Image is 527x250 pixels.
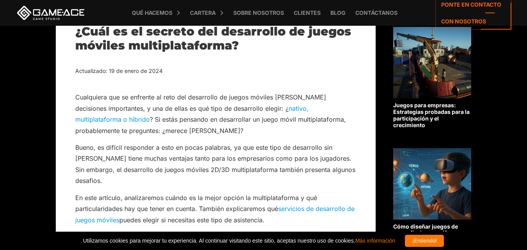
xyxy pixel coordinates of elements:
font: Qué hacemos [132,9,172,16]
font: Cartera [190,9,216,16]
font: puedes elegir si necesitas este tipo de asistencia. [119,216,264,224]
font: ? Si estás pensando en desarrollar un juego móvil multiplataforma, probablemente te preguntes: ¿m... [75,115,346,134]
a: Cómo diseñar juegos de aprendizaje para niños que enseñen habilidades del mundo real [393,148,471,250]
font: Blog [330,9,346,16]
a: Más información [355,238,396,244]
font: En este artículo, analizaremos cuándo es la mejor opción la multiplataforma y qué particularidade... [75,194,317,213]
font: Utilizamos cookies para mejorar tu experiencia. Al continuar visitando este sitio, aceptas nuestr... [83,238,355,244]
img: Relacionado [393,148,471,220]
font: Bueno, es difícil responder a esto en pocas palabras, ya que este tipo de desarrollo sin [PERSON_... [75,144,355,184]
font: Contáctanos [355,9,397,16]
font: Cómo diseñar juegos de aprendizaje para niños que enseñen habilidades del mundo real [393,223,466,249]
font: ¡Entiendo! [412,238,437,244]
font: Cualquiera que se enfrente al reto del desarrollo de juegos móviles [PERSON_NAME] decisiones impo... [75,93,326,112]
a: servicios de desarrollo de juegos móviles [75,205,355,223]
font: ¿Cuál es el secreto del desarrollo de juegos móviles multiplataforma? [75,24,351,53]
a: Juegos para empresas: Estrategias probadas para la participación y el crecimiento [393,27,471,128]
img: Relacionado [393,27,471,98]
font: Actualizado: 19 de enero de 2024 [75,67,163,74]
font: Juegos para empresas: Estrategias probadas para la participación y el crecimiento [393,102,470,128]
font: Clientes [294,9,321,16]
font: Sobre nosotros [233,9,284,16]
